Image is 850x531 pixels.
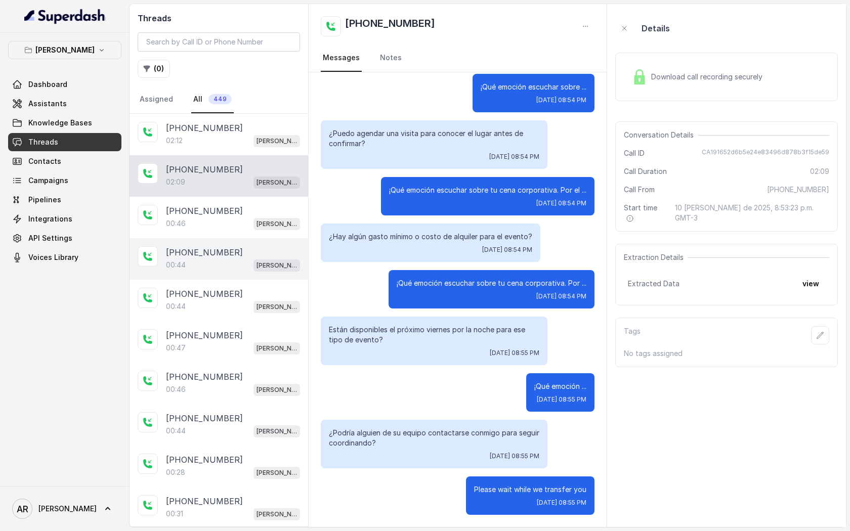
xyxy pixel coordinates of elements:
[651,72,767,82] span: Download call recording securely
[166,495,243,507] p: [PHONE_NUMBER]
[8,171,121,190] a: Campaigns
[166,371,243,383] p: [PHONE_NUMBER]
[166,384,186,394] p: 00:46
[8,95,121,113] a: Assistants
[257,426,297,436] p: [PERSON_NAME]
[208,94,232,104] span: 449
[321,45,594,72] nav: Tabs
[28,214,72,224] span: Integrations
[166,260,186,270] p: 00:44
[257,343,297,353] p: [PERSON_NAME]
[166,246,243,258] p: [PHONE_NUMBER]
[624,348,829,359] p: No tags assigned
[166,329,243,341] p: [PHONE_NUMBER]
[166,163,243,175] p: [PHONE_NUMBER]
[8,133,121,151] a: Threads
[624,185,655,195] span: Call From
[8,114,121,132] a: Knowledge Bases
[675,203,829,223] span: 10 [PERSON_NAME] de 2025, 8:53:23 p.m. GMT-3
[8,248,121,267] a: Voices Library
[166,343,186,353] p: 00:47
[534,381,586,391] p: ¡Qué emoción ...
[257,509,297,519] p: [PERSON_NAME]
[28,252,78,262] span: Voices Library
[166,177,185,187] p: 02:09
[397,278,586,288] p: ¡Qué emoción escuchar sobre tu cena corporativa. Por ...
[24,8,106,24] img: light.svg
[489,153,539,161] span: [DATE] 08:54 PM
[8,75,121,94] a: Dashboard
[166,301,186,312] p: 00:44
[481,82,586,92] p: ¡Qué emoción escuchar sobre ...
[28,118,92,128] span: Knowledge Bases
[482,246,532,254] span: [DATE] 08:54 PM
[257,302,297,312] p: [PERSON_NAME]
[166,509,183,519] p: 00:31
[166,467,185,477] p: 00:28
[28,175,68,186] span: Campaigns
[329,428,539,448] p: ¿Podría alguien de su equipo contactarse conmigo para seguir coordinando?
[8,191,121,209] a: Pipelines
[329,232,532,242] p: ¿Hay algún gasto mínimo o costo de alquiler para el evento?
[536,292,586,300] span: [DATE] 08:54 PM
[28,79,67,90] span: Dashboard
[38,504,97,514] span: [PERSON_NAME]
[329,128,539,149] p: ¿Puedo agendar una visita para conocer el lugar antes de confirmar?
[767,185,829,195] span: [PHONE_NUMBER]
[138,60,170,78] button: (0)
[8,152,121,170] a: Contacts
[628,279,679,289] span: Extracted Data
[624,166,667,176] span: Call Duration
[138,86,300,113] nav: Tabs
[17,504,28,514] text: AR
[138,86,175,113] a: Assigned
[166,136,183,146] p: 02:12
[632,69,647,84] img: Lock Icon
[28,195,61,205] span: Pipelines
[624,252,688,262] span: Extraction Details
[490,452,539,460] span: [DATE] 08:55 PM
[257,385,297,395] p: [PERSON_NAME]
[624,203,667,223] span: Start time
[28,233,72,243] span: API Settings
[166,218,186,229] p: 00:46
[257,468,297,478] p: [PERSON_NAME]
[642,22,670,34] p: Details
[624,148,645,158] span: Call ID
[28,99,67,109] span: Assistants
[257,178,297,188] p: [PERSON_NAME]
[166,122,243,134] p: [PHONE_NUMBER]
[329,325,539,345] p: Están disponibles el próximo viernes por la noche para ese tipo de evento?
[624,130,698,140] span: Conversation Details
[536,96,586,104] span: [DATE] 08:54 PM
[138,32,300,52] input: Search by Call ID or Phone Number
[378,45,404,72] a: Notes
[257,260,297,271] p: [PERSON_NAME]
[796,275,825,293] button: view
[8,229,121,247] a: API Settings
[8,210,121,228] a: Integrations
[166,454,243,466] p: [PHONE_NUMBER]
[138,12,300,24] h2: Threads
[490,349,539,357] span: [DATE] 08:55 PM
[474,484,586,495] p: Please wait while we transfer you
[35,44,95,56] p: [PERSON_NAME]
[537,395,586,404] span: [DATE] 08:55 PM
[166,205,243,217] p: [PHONE_NUMBER]
[345,16,435,36] h2: [PHONE_NUMBER]
[536,199,586,207] span: [DATE] 08:54 PM
[8,41,121,59] button: [PERSON_NAME]
[257,136,297,146] p: [PERSON_NAME]
[389,185,586,195] p: ¡Qué emoción escuchar sobre tu cena corporativa. Por el ...
[537,499,586,507] span: [DATE] 08:55 PM
[191,86,234,113] a: All449
[702,148,829,158] span: CA191652d6b5e24e83496d878b3f15de59
[166,426,186,436] p: 00:44
[166,288,243,300] p: [PHONE_NUMBER]
[28,156,61,166] span: Contacts
[166,412,243,424] p: [PHONE_NUMBER]
[257,219,297,229] p: [PERSON_NAME]
[28,137,58,147] span: Threads
[624,326,641,344] p: Tags
[8,495,121,523] a: [PERSON_NAME]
